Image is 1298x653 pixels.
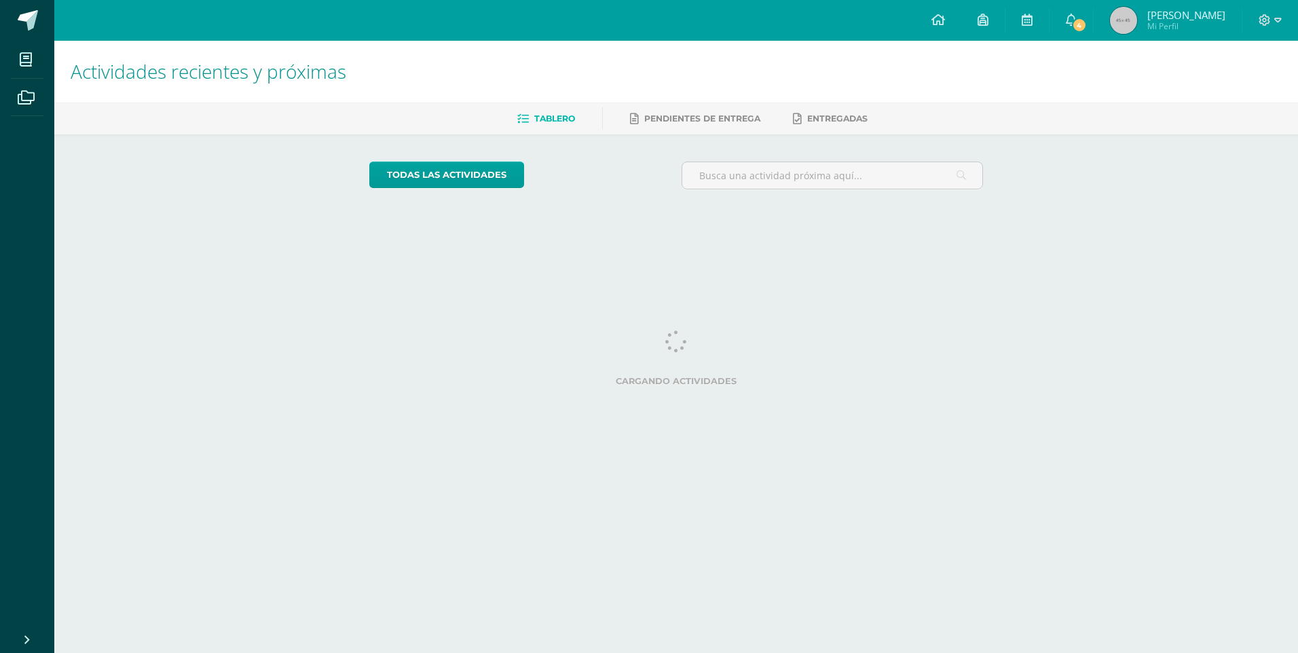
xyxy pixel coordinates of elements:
[807,113,868,124] span: Entregadas
[369,376,984,386] label: Cargando actividades
[644,113,760,124] span: Pendientes de entrega
[630,108,760,130] a: Pendientes de entrega
[682,162,983,189] input: Busca una actividad próxima aquí...
[793,108,868,130] a: Entregadas
[517,108,575,130] a: Tablero
[71,58,346,84] span: Actividades recientes y próximas
[1071,18,1086,33] span: 4
[1147,20,1225,32] span: Mi Perfil
[369,162,524,188] a: todas las Actividades
[1147,8,1225,22] span: [PERSON_NAME]
[1110,7,1137,34] img: 45x45
[534,113,575,124] span: Tablero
